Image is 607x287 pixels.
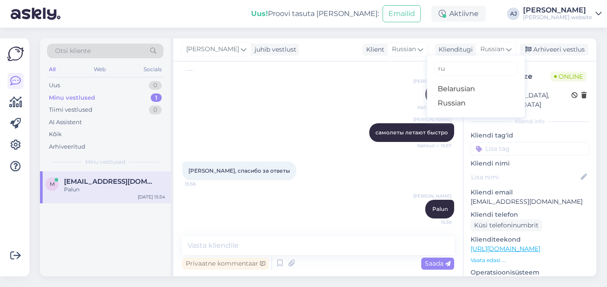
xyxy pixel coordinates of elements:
div: Arhiveeri vestlus [520,44,588,56]
span: [PERSON_NAME] [413,78,451,85]
p: Kliendi telefon [471,210,589,219]
p: Kliendi nimi [471,159,589,168]
div: Minu vestlused [49,93,95,102]
div: Kõik [49,130,62,139]
div: Kliendi info [471,117,589,125]
div: 0 [149,105,162,114]
div: Uus [49,81,60,90]
span: самолеты летают быстро [375,129,448,136]
div: Arhiveeritud [49,142,85,151]
span: Online [551,72,587,81]
p: Operatsioonisüsteem [471,268,589,277]
div: Socials [142,64,164,75]
div: Web [92,64,108,75]
div: All [47,64,57,75]
button: Emailid [383,5,421,22]
div: Proovi tasuta [PERSON_NAME]: [251,8,379,19]
span: 15:59 [418,219,451,226]
a: [PERSON_NAME][PERSON_NAME] website [523,7,602,21]
div: AJ [507,8,519,20]
span: Saada [425,259,451,267]
a: [URL][DOMAIN_NAME] [471,245,540,253]
div: Privaatne kommentaar [182,258,269,270]
div: Tiimi vestlused [49,105,92,114]
div: juhib vestlust [251,45,296,54]
span: [PERSON_NAME] [413,193,451,199]
div: AI Assistent [49,118,82,127]
div: Palun [64,186,165,194]
span: Russian [480,44,504,54]
span: [PERSON_NAME], спасибо за ответы [188,167,290,174]
p: Kliendi email [471,188,589,197]
span: Nähtud ✓ 15:57 [417,142,451,149]
p: Klienditeekond [471,235,589,244]
span: m [50,181,55,187]
p: [EMAIL_ADDRESS][DOMAIN_NAME] [471,197,589,206]
div: [DATE] 15:54 [138,194,165,200]
div: 0 [149,81,162,90]
div: Klienditugi [435,45,473,54]
div: Aktiivne [431,6,486,22]
div: [PERSON_NAME] website [523,14,592,21]
a: Russian [427,96,525,110]
input: Lisa tag [471,142,589,155]
p: Kliendi tag'id [471,131,589,140]
div: Küsi telefoninumbrit [471,219,542,231]
div: [PERSON_NAME] [523,7,592,14]
span: mragentbest007@gmail.com [64,178,156,186]
span: Minu vestlused [85,158,125,166]
span: [PERSON_NAME] [186,44,239,54]
div: Klient [363,45,384,54]
span: Otsi kliente [55,46,91,56]
span: Nähtud ✓ 15:57 [417,104,451,111]
p: Vaata edasi ... [471,256,589,264]
span: 15:58 [185,181,218,187]
span: Russian [392,44,416,54]
div: 1 [151,93,162,102]
input: Kirjuta, millist tag'i otsid [434,62,518,76]
input: Lisa nimi [471,172,579,182]
img: Askly Logo [7,45,24,62]
span: [PERSON_NAME] [413,116,451,123]
a: Belarusian [427,82,525,96]
span: Palun [432,206,448,212]
b: Uus! [251,9,268,18]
